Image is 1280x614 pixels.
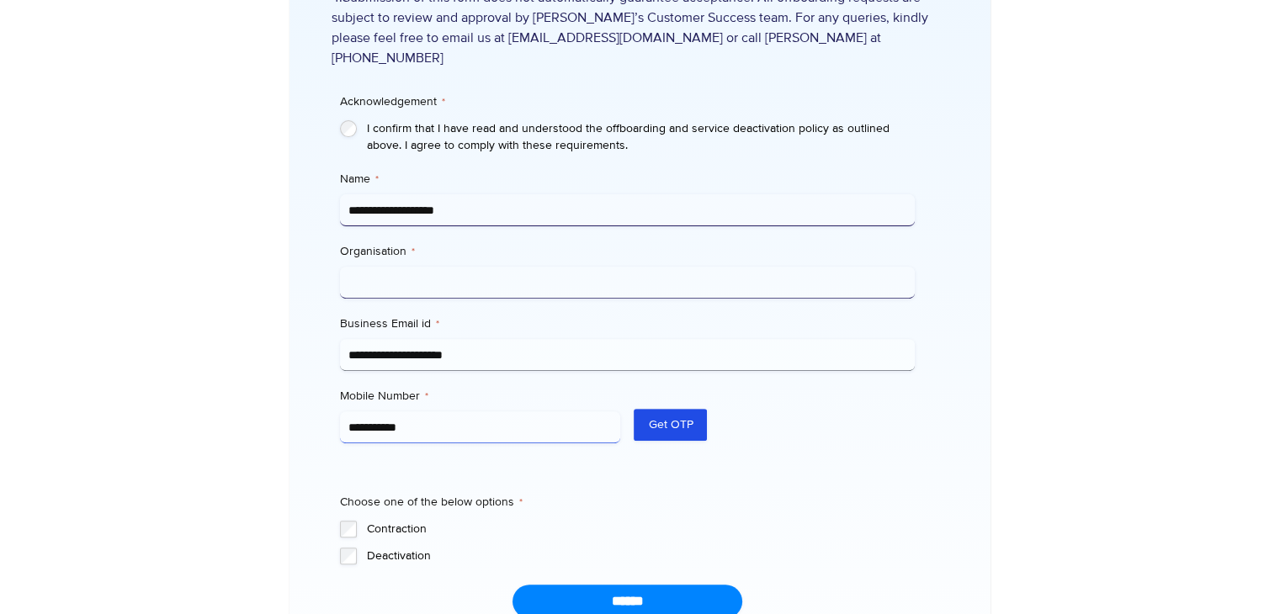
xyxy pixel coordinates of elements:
[367,120,915,154] label: I confirm that I have read and understood the offboarding and service deactivation policy as outl...
[340,315,915,332] label: Business Email id
[340,93,445,110] legend: Acknowledgement
[340,243,915,260] label: Organisation
[340,388,621,405] label: Mobile Number
[367,521,915,537] label: Contraction
[340,171,915,188] label: Name
[634,409,707,441] button: Get OTP
[340,494,523,511] legend: Choose one of the below options
[367,548,915,564] label: Deactivation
